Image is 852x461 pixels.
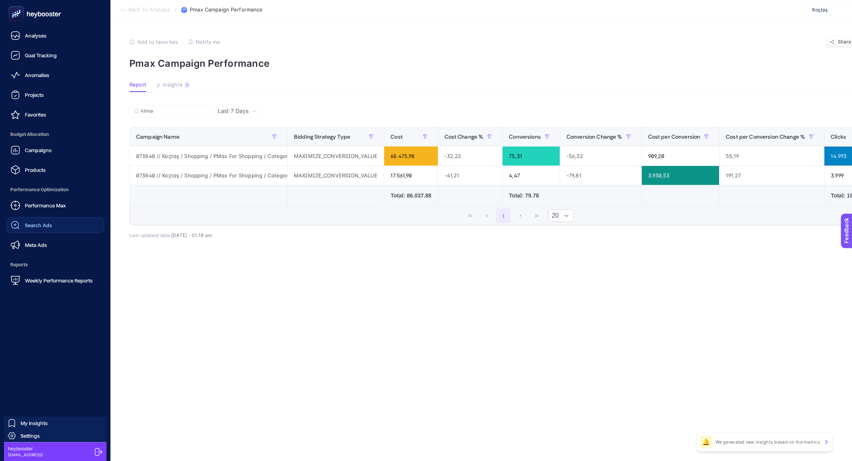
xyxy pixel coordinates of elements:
[136,134,179,140] span: Campaign Name
[566,134,622,140] span: Conversion Change %
[25,202,66,209] span: Performance Max
[163,82,183,88] span: Insights
[25,92,44,98] span: Projects
[218,107,248,115] span: Last 7 Days
[171,232,212,238] span: [DATE]・01:18 am
[6,198,104,213] a: Performance Max
[549,210,559,222] span: Rows per page
[560,147,641,166] div: -56,32
[25,167,46,173] span: Products
[6,107,104,122] a: Favorites
[8,446,43,452] span: heybooster
[25,242,47,248] span: Meta Ads
[6,162,104,178] a: Products
[129,39,178,45] button: Add to favorites
[25,72,49,78] span: Anomalies
[509,192,553,199] div: Total: 79.78
[25,32,47,39] span: Analyses
[6,67,104,83] a: Anomalies
[509,134,541,140] span: Conversions
[175,6,177,13] span: /
[719,147,824,166] div: 55,19
[137,39,178,45] span: Add to favorites
[726,134,805,140] span: Cost per Conversion Change %
[6,47,104,63] a: Goal Tracking
[25,147,52,153] span: Campaigns
[831,134,846,140] span: Clicks
[129,7,170,13] span: Back To Analysis
[445,134,484,140] span: Cost Change %
[184,82,190,88] div: 3
[196,39,220,45] span: Notify me
[25,277,93,284] span: Weekly Performance Reports
[503,166,560,185] div: 4,47
[141,108,204,114] input: Search
[25,222,52,228] span: Search Ads
[560,166,641,185] div: -79,81
[4,417,106,429] a: My Insights
[6,237,104,253] a: Meta Ads
[129,232,171,238] span: Last updated date:
[6,182,104,198] span: Performance Optimization
[21,420,48,426] span: My Insights
[438,166,503,185] div: -41,21
[496,208,511,223] button: 1
[8,452,43,458] span: [EMAIL_ADDRESS]
[438,147,503,166] div: -32,22
[188,39,220,45] button: Notify me
[130,166,287,185] div: 073840 // Koçtaş / Shopping / PMax For Shopping / Category / Isıtma&Soğutma / Soğutma / Klima
[294,134,350,140] span: Bidding Strategy Type
[6,28,104,43] a: Analyses
[838,39,852,45] span: Share
[21,433,40,439] span: Settings
[648,134,701,140] span: Cost per Conversion
[25,52,57,58] span: Goal Tracking
[6,142,104,158] a: Campaigns
[384,147,437,166] div: 68.475,98
[129,82,146,88] span: Report
[384,166,437,185] div: 17.561,90
[390,192,431,199] div: Total: 86.037.88
[503,147,560,166] div: 75,31
[288,166,384,185] div: MAXIMIZE_CONVERSION_VALUE
[719,166,824,185] div: 191,27
[6,273,104,288] a: Weekly Performance Reports
[190,7,263,13] span: Pmax Campaign Performance
[390,134,403,140] span: Cost
[642,147,719,166] div: 909,20
[25,111,46,118] span: Favorites
[6,87,104,103] a: Projects
[288,147,384,166] div: MAXIMIZE_CONVERSION_VALUE
[6,257,104,273] span: Reports
[642,166,719,185] div: 3.930,53
[6,217,104,233] a: Search Ads
[4,429,106,442] a: Settings
[6,126,104,142] span: Budget Allocation
[130,147,287,166] div: 073840 // Koçtaş / Shopping / PMax For Shopping / Category / Isıtma&Soğutma / Soğutma (Web) / Kli...
[5,2,30,9] span: Feedback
